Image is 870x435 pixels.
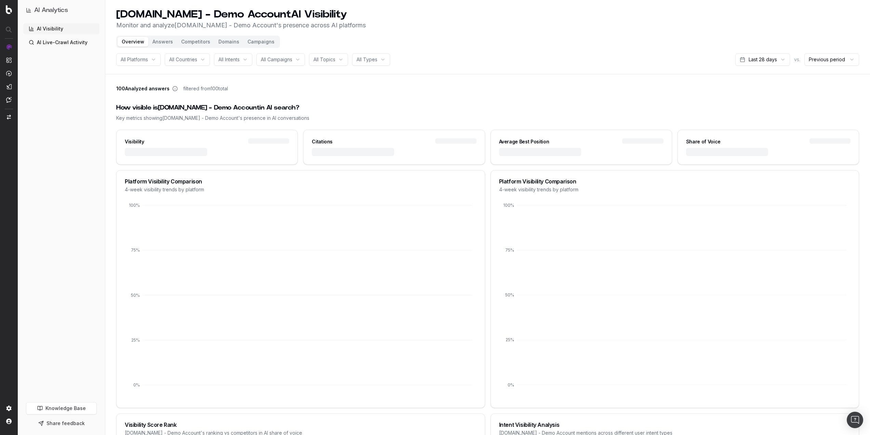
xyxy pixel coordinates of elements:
span: All Campaigns [261,56,292,63]
h1: [DOMAIN_NAME] - Demo Account AI Visibility [116,8,366,21]
tspan: 75% [505,247,514,253]
tspan: 100% [129,203,140,208]
tspan: 100% [503,203,514,208]
div: Platform Visibility Comparison [125,179,477,184]
div: Average Best Position [499,138,549,145]
a: AI Live-Crawl Activity [23,37,99,48]
span: vs. [794,56,800,63]
tspan: 25% [506,337,514,343]
img: Botify logo [6,5,12,14]
tspan: 50% [131,293,140,298]
div: Key metrics showing [DOMAIN_NAME] - Demo Account 's presence in AI conversations [116,115,859,121]
div: Visibility Score Rank [125,422,477,427]
span: All Intents [218,56,240,63]
img: Activation [6,71,12,76]
div: 4-week visibility trends by platform [499,186,851,193]
p: Monitor and analyze [DOMAIN_NAME] - Demo Account 's presence across AI platforms [116,21,366,30]
img: Studio [6,84,12,89]
img: Analytics [6,44,12,50]
button: Campaigns [243,37,279,47]
div: Share of Voice [686,138,721,145]
div: Open Intercom Messenger [847,412,863,428]
div: Visibility [125,138,144,145]
button: Answers [148,37,177,47]
tspan: 50% [505,293,514,298]
img: Assist [6,97,12,103]
button: Domains [214,37,243,47]
a: AI Visibility [23,23,99,34]
img: Intelligence [6,57,12,63]
span: 100 Analyzed answers [116,85,170,92]
button: Share feedback [26,417,97,430]
div: Platform Visibility Comparison [499,179,851,184]
button: Overview [118,37,148,47]
div: How visible is [DOMAIN_NAME] - Demo Account in AI search? [116,103,859,113]
a: Knowledge Base [26,402,97,414]
span: All Topics [313,56,335,63]
img: Switch project [7,115,11,119]
span: All Countries [169,56,197,63]
img: My account [6,419,12,424]
tspan: 25% [131,337,140,343]
tspan: 0% [508,382,514,387]
button: Competitors [177,37,214,47]
div: Intent Visibility Analysis [499,422,851,427]
span: All Platforms [121,56,148,63]
span: filtered from 100 total [183,85,228,92]
tspan: 75% [131,247,140,253]
button: AI Analytics [26,5,97,15]
div: Citations [312,138,333,145]
div: 4-week visibility trends by platform [125,186,477,193]
h1: AI Analytics [34,5,68,15]
img: Setting [6,406,12,411]
tspan: 0% [133,382,140,387]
